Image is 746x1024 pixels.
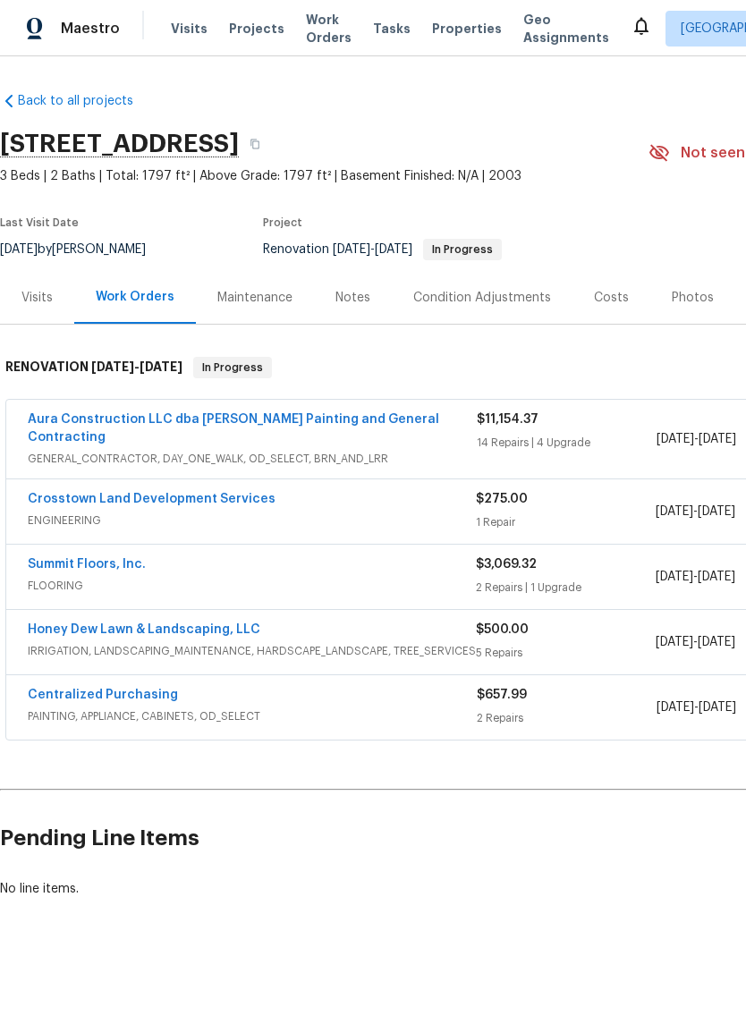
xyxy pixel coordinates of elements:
[476,558,537,571] span: $3,069.32
[657,701,694,714] span: [DATE]
[333,243,412,256] span: -
[306,11,352,47] span: Work Orders
[28,623,260,636] a: Honey Dew Lawn & Landscaping, LLC
[477,689,527,701] span: $657.99
[672,289,714,307] div: Photos
[656,633,735,651] span: -
[699,701,736,714] span: [DATE]
[28,558,146,571] a: Summit Floors, Inc.
[21,289,53,307] div: Visits
[476,644,655,662] div: 5 Repairs
[28,512,476,529] span: ENGINEERING
[698,505,735,518] span: [DATE]
[263,217,302,228] span: Project
[656,503,735,520] span: -
[91,360,134,373] span: [DATE]
[656,505,693,518] span: [DATE]
[594,289,629,307] div: Costs
[699,433,736,445] span: [DATE]
[28,577,476,595] span: FLOORING
[656,636,693,648] span: [DATE]
[656,571,693,583] span: [DATE]
[657,698,736,716] span: -
[656,568,735,586] span: -
[432,20,502,38] span: Properties
[476,579,655,597] div: 2 Repairs | 1 Upgrade
[239,128,271,160] button: Copy Address
[373,22,411,35] span: Tasks
[335,289,370,307] div: Notes
[217,289,292,307] div: Maintenance
[698,571,735,583] span: [DATE]
[477,709,657,727] div: 2 Repairs
[657,430,736,448] span: -
[28,689,178,701] a: Centralized Purchasing
[91,360,182,373] span: -
[28,413,439,444] a: Aura Construction LLC dba [PERSON_NAME] Painting and General Contracting
[28,642,476,660] span: IRRIGATION, LANDSCAPING_MAINTENANCE, HARDSCAPE_LANDSCAPE, TREE_SERVICES
[333,243,370,256] span: [DATE]
[657,433,694,445] span: [DATE]
[28,450,477,468] span: GENERAL_CONTRACTOR, DAY_ONE_WALK, OD_SELECT, BRN_AND_LRR
[61,20,120,38] span: Maestro
[523,11,609,47] span: Geo Assignments
[425,244,500,255] span: In Progress
[476,623,529,636] span: $500.00
[477,434,657,452] div: 14 Repairs | 4 Upgrade
[195,359,270,377] span: In Progress
[375,243,412,256] span: [DATE]
[28,493,276,505] a: Crosstown Land Development Services
[140,360,182,373] span: [DATE]
[477,413,538,426] span: $11,154.37
[476,513,655,531] div: 1 Repair
[28,707,477,725] span: PAINTING, APPLIANCE, CABINETS, OD_SELECT
[96,288,174,306] div: Work Orders
[171,20,208,38] span: Visits
[476,493,528,505] span: $275.00
[229,20,284,38] span: Projects
[263,243,502,256] span: Renovation
[698,636,735,648] span: [DATE]
[413,289,551,307] div: Condition Adjustments
[5,357,182,378] h6: RENOVATION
